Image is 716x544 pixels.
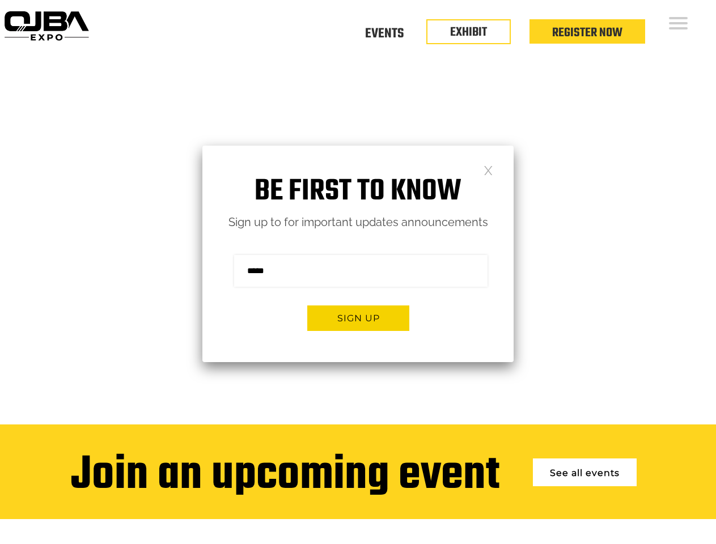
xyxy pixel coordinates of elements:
a: See all events [533,458,637,486]
a: EXHIBIT [450,23,487,42]
p: Sign up to for important updates announcements [202,212,514,232]
a: Close [484,165,493,175]
div: Join an upcoming event [71,450,499,502]
button: Sign up [307,305,409,331]
h1: Be first to know [202,174,514,210]
a: Register Now [552,23,622,42]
